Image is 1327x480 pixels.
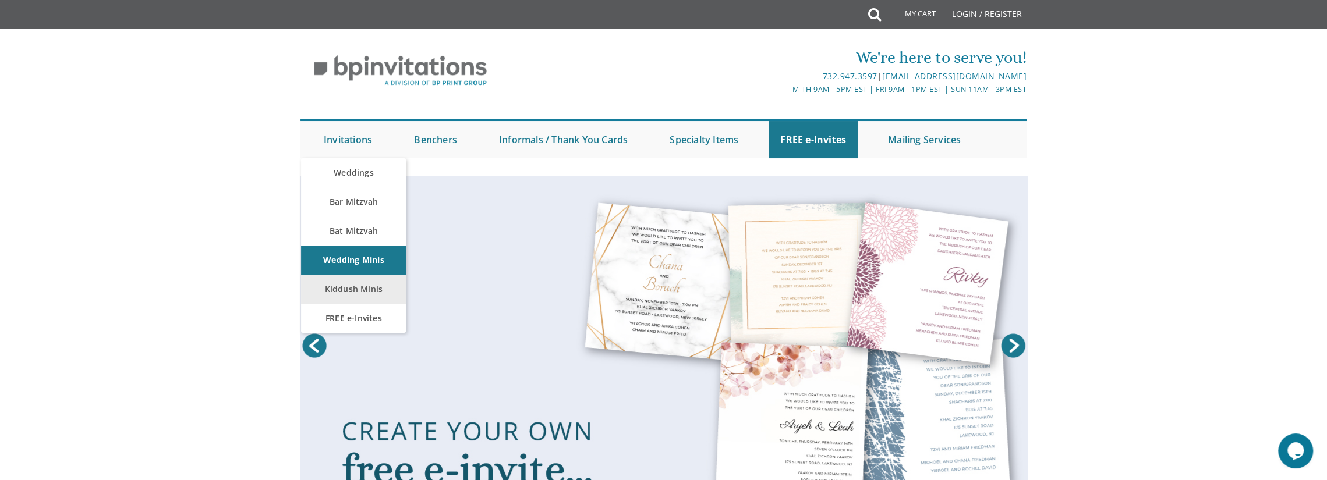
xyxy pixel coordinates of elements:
[880,1,944,30] a: My Cart
[487,121,639,158] a: Informals / Thank You Cards
[543,69,1027,83] div: |
[822,70,877,81] a: 732.947.3597
[658,121,750,158] a: Specialty Items
[301,275,406,304] a: Kiddush Minis
[301,187,406,216] a: Bar Mitzvah
[876,121,972,158] a: Mailing Services
[300,47,500,95] img: BP Invitation Loft
[301,304,406,333] a: FREE e-Invites
[301,216,406,246] a: Bat Mitzvah
[301,158,406,187] a: Weddings
[543,83,1027,95] div: M-Th 9am - 5pm EST | Fri 9am - 1pm EST | Sun 11am - 3pm EST
[301,246,406,275] a: Wedding Minis
[882,70,1027,81] a: [EMAIL_ADDRESS][DOMAIN_NAME]
[312,121,384,158] a: Invitations
[402,121,469,158] a: Benchers
[300,331,329,360] a: Prev
[543,46,1027,69] div: We're here to serve you!
[1278,433,1315,468] iframe: chat widget
[769,121,858,158] a: FREE e-Invites
[999,331,1028,360] a: Next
